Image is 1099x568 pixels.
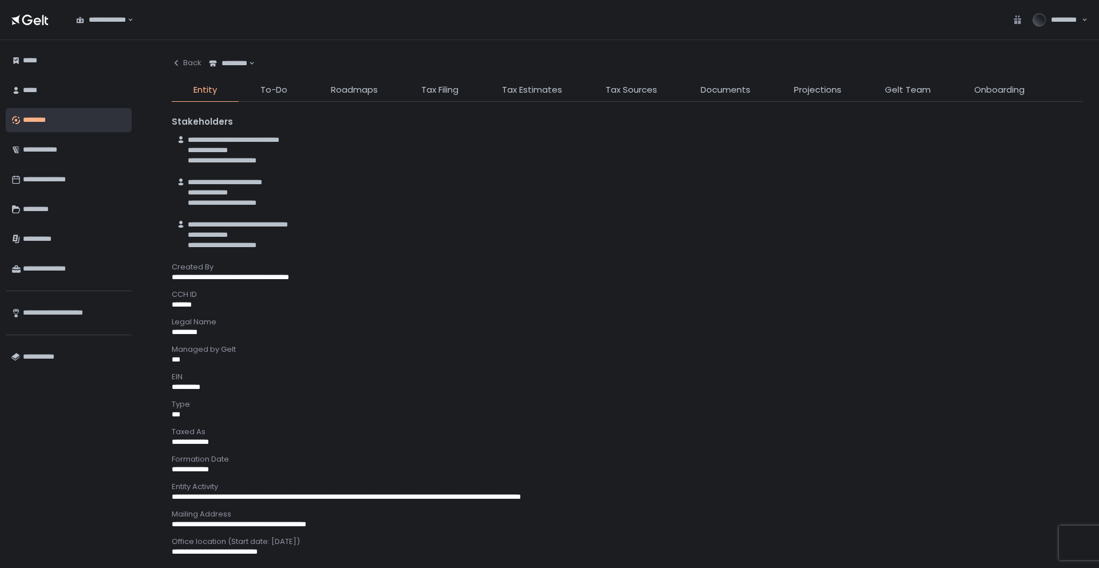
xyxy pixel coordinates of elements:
span: Documents [701,84,750,97]
span: Roadmaps [331,84,378,97]
span: Gelt Team [885,84,931,97]
div: Search for option [201,51,255,76]
span: Tax Filing [421,84,458,97]
div: Type [172,399,1083,410]
button: Back [172,51,201,74]
div: Office location (Start date: [DATE]) [172,537,1083,547]
div: Search for option [69,8,133,32]
span: Onboarding [974,84,1025,97]
div: Managed by Gelt [172,344,1083,355]
input: Search for option [247,58,248,69]
div: Created By [172,262,1083,272]
div: Entity Activity [172,482,1083,492]
div: EIN [172,372,1083,382]
div: Formation Date [172,454,1083,464]
div: Back [172,58,201,68]
span: Entity [193,84,217,97]
span: Projections [794,84,841,97]
div: Legal Name [172,317,1083,327]
div: CCH ID [172,289,1083,300]
span: Tax Sources [606,84,657,97]
div: Taxed As [172,427,1083,437]
span: Tax Estimates [502,84,562,97]
span: To-Do [260,84,287,97]
div: Stakeholders [172,116,1083,129]
div: Mailing Address [172,509,1083,519]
